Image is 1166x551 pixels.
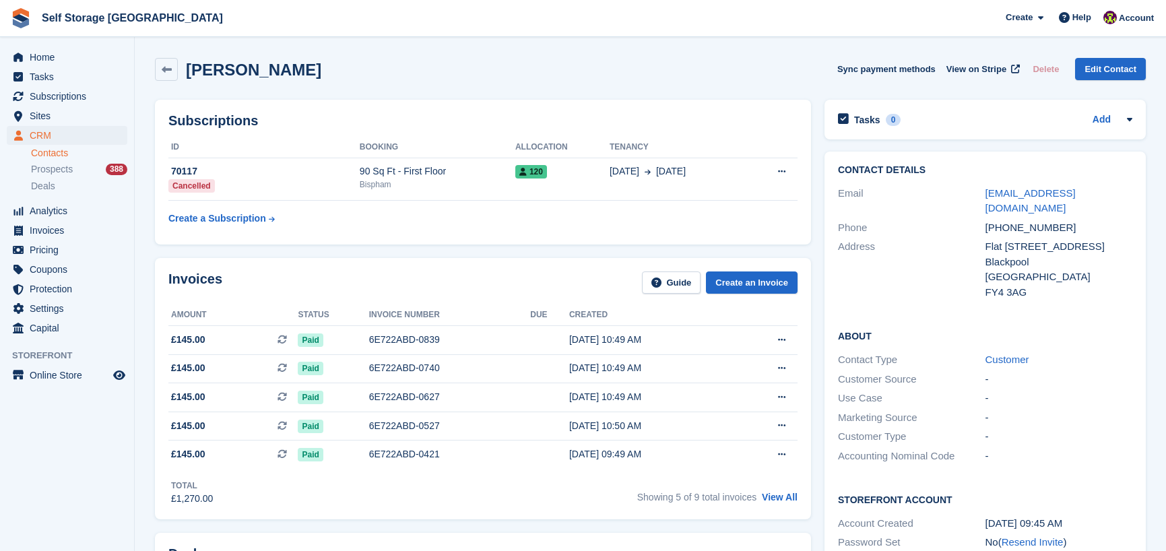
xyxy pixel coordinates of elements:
div: 388 [106,164,127,175]
span: Online Store [30,366,110,385]
span: £145.00 [171,447,205,461]
div: Customer Source [838,372,985,387]
a: Self Storage [GEOGRAPHIC_DATA] [36,7,228,29]
div: £1,270.00 [171,492,213,506]
span: Create [1006,11,1033,24]
th: Due [530,304,569,326]
a: [EMAIL_ADDRESS][DOMAIN_NAME] [985,187,1076,214]
a: Guide [642,271,701,294]
span: Invoices [30,221,110,240]
h2: Contact Details [838,165,1132,176]
div: 0 [886,114,901,126]
button: Sync payment methods [837,58,936,80]
div: Bispham [360,179,515,191]
div: - [985,410,1133,426]
div: [DATE] 10:49 AM [569,390,734,404]
span: Analytics [30,201,110,220]
div: - [985,429,1133,445]
div: Phone [838,220,985,236]
div: [DATE] 09:45 AM [985,516,1133,531]
span: Paid [298,333,323,347]
span: Showing 5 of 9 total invoices [637,492,756,503]
div: Create a Subscription [168,212,266,226]
img: Nicholas Williams [1103,11,1117,24]
h2: [PERSON_NAME] [186,61,321,79]
span: Deals [31,180,55,193]
span: ( ) [998,536,1067,548]
span: Settings [30,299,110,318]
div: Total [171,480,213,492]
a: menu [7,126,127,145]
span: Home [30,48,110,67]
div: Blackpool [985,255,1133,270]
div: 6E722ABD-0421 [369,447,531,461]
a: menu [7,67,127,86]
div: [PHONE_NUMBER] [985,220,1133,236]
span: Coupons [30,260,110,279]
th: Allocation [515,137,610,158]
a: Resend Invite [1002,536,1064,548]
h2: Tasks [854,114,880,126]
div: Marketing Source [838,410,985,426]
span: Paid [298,391,323,404]
div: [DATE] 10:49 AM [569,333,734,347]
a: Prospects 388 [31,162,127,176]
div: - [985,391,1133,406]
div: [DATE] 10:49 AM [569,361,734,375]
h2: Subscriptions [168,113,798,129]
div: No [985,535,1133,550]
th: Created [569,304,734,326]
th: Status [298,304,368,326]
a: menu [7,48,127,67]
span: £145.00 [171,333,205,347]
div: Cancelled [168,179,215,193]
th: Booking [360,137,515,158]
div: 90 Sq Ft - First Floor [360,164,515,179]
a: menu [7,319,127,337]
span: Paid [298,420,323,433]
div: 6E722ABD-0839 [369,333,531,347]
a: Preview store [111,367,127,383]
th: Tenancy [610,137,747,158]
span: Pricing [30,240,110,259]
span: Storefront [12,349,134,362]
a: menu [7,240,127,259]
div: Email [838,186,985,216]
div: 70117 [168,164,360,179]
span: [DATE] [656,164,686,179]
a: menu [7,280,127,298]
a: Deals [31,179,127,193]
span: Sites [30,106,110,125]
a: menu [7,201,127,220]
a: menu [7,221,127,240]
a: Customer [985,354,1029,365]
a: Edit Contact [1075,58,1146,80]
span: CRM [30,126,110,145]
th: Invoice number [369,304,531,326]
a: menu [7,299,127,318]
div: FY4 3AG [985,285,1133,300]
span: Subscriptions [30,87,110,106]
a: menu [7,106,127,125]
a: View All [762,492,798,503]
div: [GEOGRAPHIC_DATA] [985,269,1133,285]
div: 6E722ABD-0527 [369,419,531,433]
span: £145.00 [171,361,205,375]
span: View on Stripe [946,63,1006,76]
div: Account Created [838,516,985,531]
span: Paid [298,362,323,375]
div: [DATE] 10:50 AM [569,419,734,433]
span: Tasks [30,67,110,86]
div: - [985,372,1133,387]
a: Create a Subscription [168,206,275,231]
div: 6E722ABD-0740 [369,361,531,375]
button: Delete [1027,58,1064,80]
div: Customer Type [838,429,985,445]
h2: Invoices [168,271,222,294]
h2: Storefront Account [838,492,1132,506]
a: View on Stripe [941,58,1023,80]
div: Contact Type [838,352,985,368]
span: £145.00 [171,419,205,433]
span: Capital [30,319,110,337]
span: Prospects [31,163,73,176]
